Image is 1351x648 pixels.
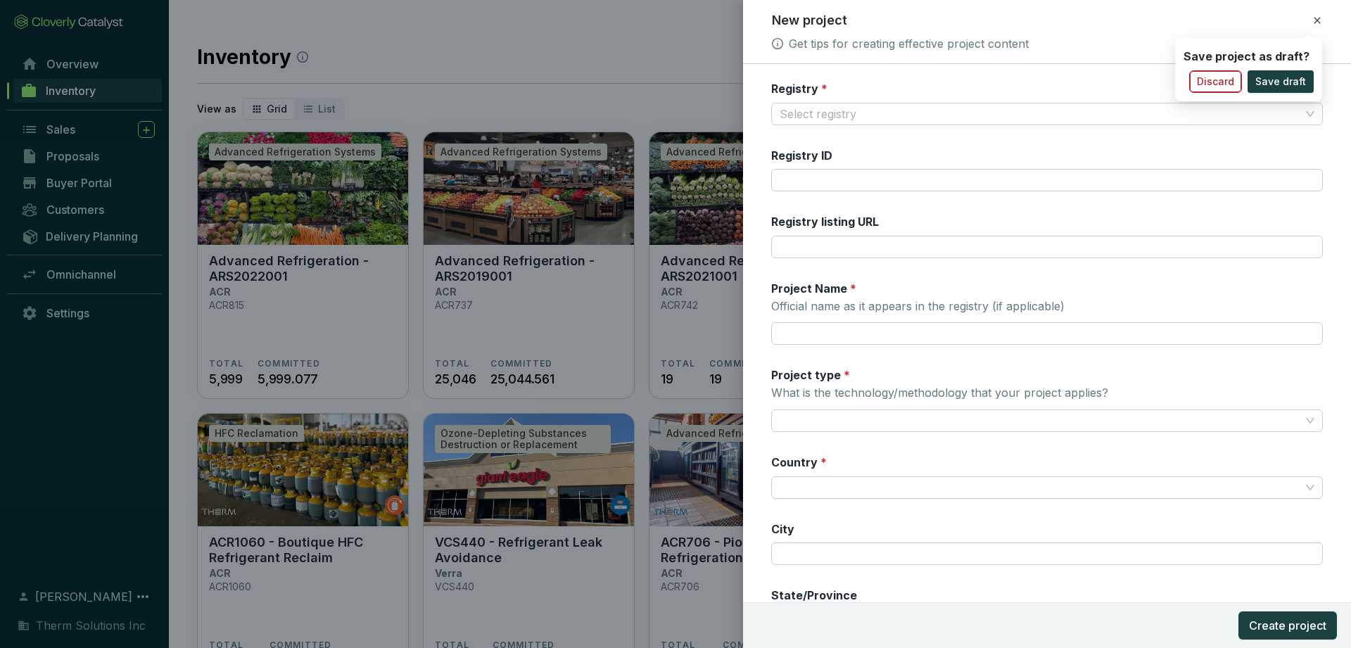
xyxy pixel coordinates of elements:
[1249,617,1326,634] span: Create project
[1255,75,1306,89] span: Save draft
[772,11,847,30] h2: New project
[789,35,1029,52] a: Get tips for creating effective project content
[771,455,827,470] label: Country
[771,521,794,537] label: City
[1238,611,1337,640] button: Create project
[1248,70,1314,93] button: Save draft
[771,367,850,383] label: Project type
[771,148,832,163] label: Registry ID
[1189,70,1242,93] button: Discard
[1197,75,1234,89] span: Discard
[1184,49,1309,65] p: Save project as draft?
[771,214,879,229] label: Registry listing URL
[771,386,1108,401] p: What is the technology/methodology that your project applies?
[771,299,1065,315] p: Official name as it appears in the registry (if applicable)
[771,587,857,603] label: State/Province
[771,81,827,96] label: Registry
[771,281,856,296] label: Project Name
